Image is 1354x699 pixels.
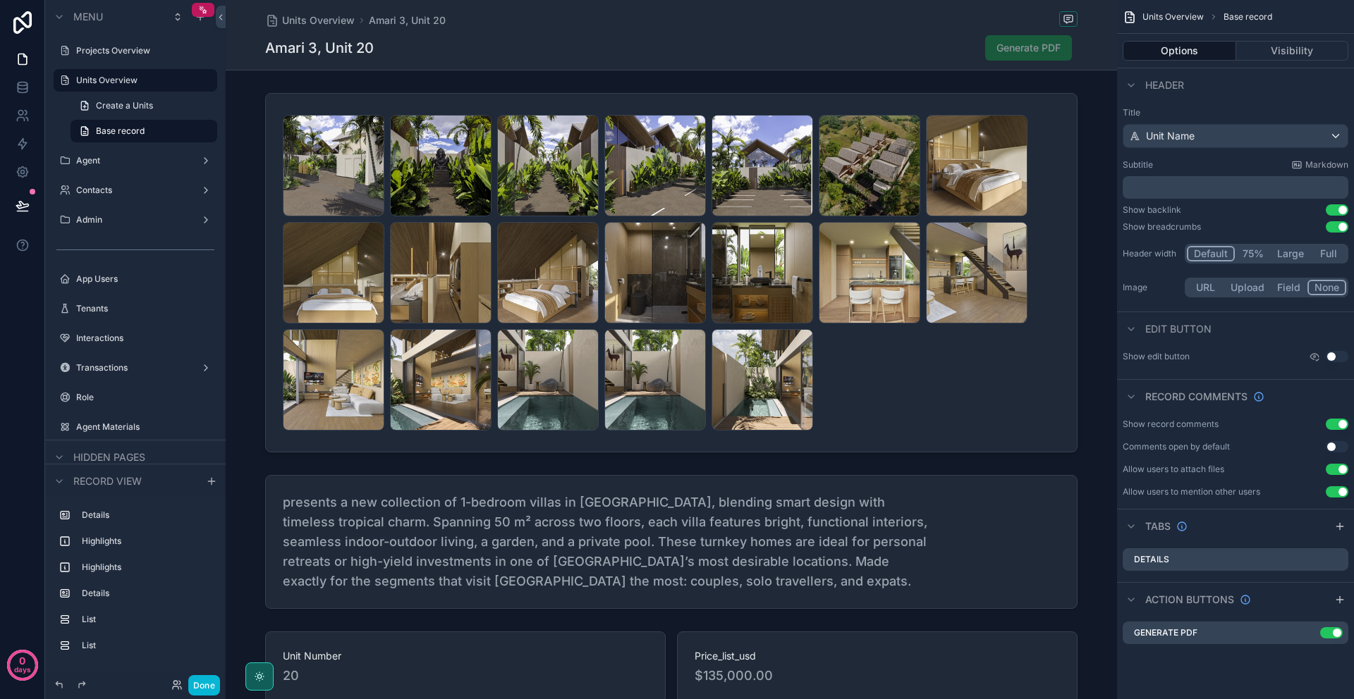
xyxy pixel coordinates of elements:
span: Units Overview [282,13,355,27]
button: Options [1123,41,1236,61]
button: URL [1187,280,1224,295]
button: 75% [1235,246,1271,261]
a: Create a Units [71,94,217,117]
label: Show edit button [1123,351,1190,362]
a: Amari 3, Unit 20 [369,13,446,27]
span: Unit Name [1146,129,1195,143]
button: Upload [1224,280,1271,295]
div: Show breadcrumbs [1123,221,1201,233]
label: Details [82,588,212,599]
div: scrollable content [45,497,226,671]
label: List [82,614,212,625]
label: Highlights [82,562,212,573]
span: Action buttons [1145,593,1234,607]
label: Agent Materials [76,421,214,433]
span: Markdown [1305,159,1348,171]
span: Base record [1224,11,1272,23]
button: Large [1271,246,1310,261]
div: Allow users to mention other users [1123,486,1260,497]
div: Allow users to attach files [1123,464,1224,475]
a: Markdown [1291,159,1348,171]
h1: Amari 3, Unit 20 [265,38,374,58]
label: Projects Overview [76,45,214,56]
label: Header width [1123,248,1179,259]
label: App Users [76,273,214,285]
label: Details [1134,554,1169,565]
button: Unit Name [1123,124,1348,148]
span: Edit button [1145,322,1212,336]
label: Contacts [76,185,195,196]
button: Visibility [1236,41,1349,61]
span: Hidden pages [73,450,145,464]
span: Record view [73,474,142,488]
label: Units Overview [76,75,209,86]
button: Field [1271,280,1308,295]
button: None [1307,280,1346,295]
label: Transactions [76,362,195,373]
label: Admin [76,214,195,225]
div: Show record comments [1123,419,1219,430]
label: Title [1123,107,1348,118]
button: Done [188,675,220,695]
label: Details [82,509,212,521]
div: scrollable content [1123,176,1348,199]
label: Role [76,392,214,403]
label: Generate PDF [1134,627,1197,638]
label: Tenants [76,303,214,314]
p: 0 [19,654,25,668]
label: Highlights [82,536,212,547]
button: Full [1310,246,1346,261]
label: List [82,640,212,651]
span: Tabs [1145,519,1171,533]
label: Agent [76,155,195,166]
span: Units Overview [1142,11,1204,23]
span: Menu [73,10,103,24]
label: Image [1123,282,1179,293]
label: Subtitle [1123,159,1153,171]
span: Create a Units [96,100,153,111]
div: Comments open by default [1123,441,1230,452]
button: Default [1187,246,1235,261]
a: Base record [71,120,217,142]
label: Interactions [76,333,214,344]
span: Record comments [1145,390,1248,404]
div: Show backlink [1123,204,1181,216]
span: Base record [96,125,145,137]
span: Header [1145,78,1184,92]
a: Units Overview [265,13,355,27]
p: days [14,660,31,679]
